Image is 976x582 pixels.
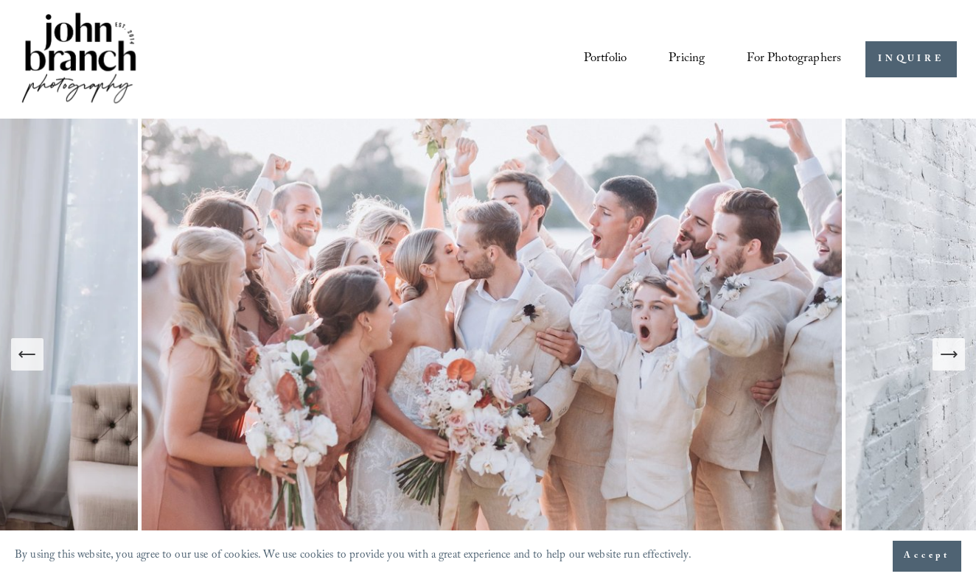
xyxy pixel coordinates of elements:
span: For Photographers [747,47,841,72]
img: John Branch IV Photography [19,10,139,109]
a: Pricing [669,46,705,73]
button: Next Slide [933,338,965,371]
a: INQUIRE [865,41,956,77]
a: folder dropdown [747,46,841,73]
p: By using this website, you agree to our use of cookies. We use cookies to provide you with a grea... [15,545,691,567]
a: Portfolio [584,46,627,73]
button: Accept [893,541,961,572]
span: Accept [904,549,950,564]
button: Previous Slide [11,338,43,371]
